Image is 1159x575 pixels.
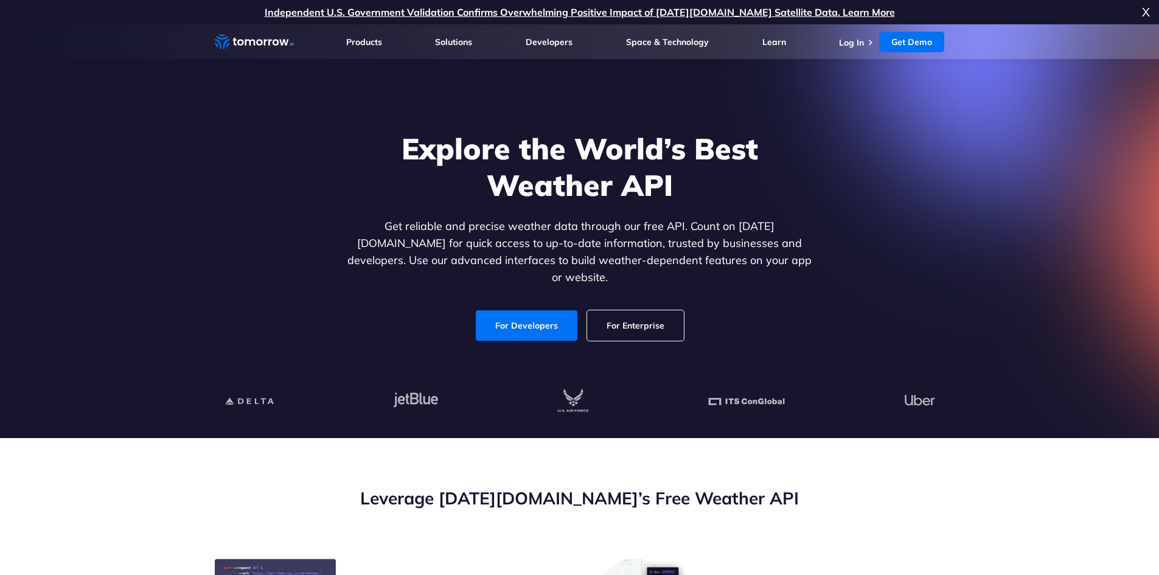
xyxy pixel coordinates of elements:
p: Get reliable and precise weather data through our free API. Count on [DATE][DOMAIN_NAME] for quic... [345,218,815,286]
a: Home link [215,33,294,51]
a: Space & Technology [626,37,709,47]
a: Developers [526,37,573,47]
a: Learn [762,37,786,47]
a: For Developers [476,310,577,341]
a: For Enterprise [587,310,684,341]
a: Get Demo [879,32,944,52]
a: Independent U.S. Government Validation Confirms Overwhelming Positive Impact of [DATE][DOMAIN_NAM... [265,6,895,18]
a: Products [346,37,382,47]
a: Solutions [435,37,472,47]
h1: Explore the World’s Best Weather API [345,130,815,203]
h2: Leverage [DATE][DOMAIN_NAME]’s Free Weather API [215,487,945,510]
a: Log In [839,37,864,48]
